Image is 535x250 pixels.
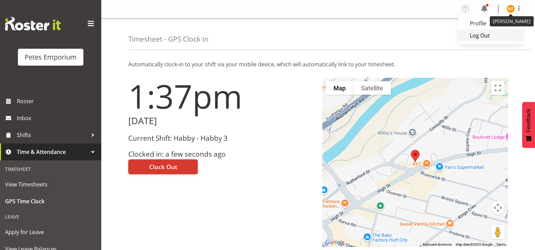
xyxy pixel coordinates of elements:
[324,238,346,247] a: Open this area in Google Maps (opens a new window)
[491,225,505,239] button: Drag Pegman onto the map to open Street View
[5,17,61,30] img: Rosterit website logo
[491,201,505,214] button: Map camera controls
[458,29,523,42] a: Log Out
[353,81,391,95] button: Show satellite imagery
[17,113,98,123] span: Inbox
[324,238,346,247] img: Google
[128,134,314,142] h3: Current Shift: Habby - Habby 3
[17,147,88,157] span: Time & Attendance
[2,210,100,224] div: Leave
[128,150,314,158] h3: Clocked in: a few seconds ago
[128,78,314,114] h1: 1:37pm
[5,196,96,206] span: GPS Time Clock
[128,35,209,43] h4: Timesheet - GPS Clock In
[423,242,452,247] button: Keyboard shortcuts
[2,224,100,241] a: Apply for Leave
[2,162,100,176] div: Timesheet
[507,5,515,13] img: nicole-thomson8388.jpg
[497,243,506,246] a: Terms (opens in new tab)
[5,179,96,189] span: View Timesheets
[526,109,532,132] span: Feedback
[5,227,96,237] span: Apply for Leave
[128,116,314,126] h2: [DATE]
[128,60,508,68] p: Automatically clock-in to your shift via your mobile device, which will automatically link to you...
[456,243,492,246] span: Map data ©2025 Google
[25,52,77,62] div: Petes Emporium
[17,96,98,106] span: Roster
[522,102,535,148] button: Feedback - Show survey
[2,193,100,210] a: GPS Time Clock
[17,130,88,140] span: Shifts
[491,81,505,95] button: Toggle fullscreen view
[326,81,353,95] button: Show street map
[458,17,523,29] a: Profile
[2,176,100,193] a: View Timesheets
[149,162,177,171] span: Clock Out
[128,159,198,174] button: Clock Out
